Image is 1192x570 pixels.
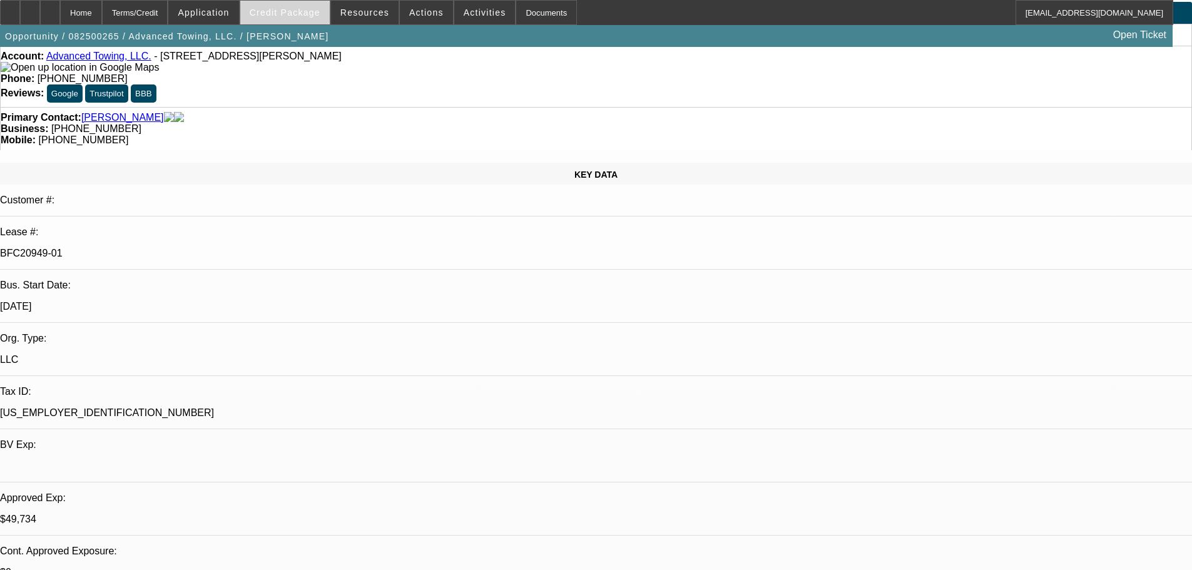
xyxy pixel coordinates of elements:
[85,84,128,103] button: Trustpilot
[250,8,320,18] span: Credit Package
[1,62,159,73] a: View Google Maps
[38,135,128,145] span: [PHONE_NUMBER]
[164,112,174,123] img: facebook-icon.png
[1,123,48,134] strong: Business:
[1,88,44,98] strong: Reviews:
[168,1,238,24] button: Application
[174,112,184,123] img: linkedin-icon.png
[1,62,159,73] img: Open up location in Google Maps
[240,1,330,24] button: Credit Package
[409,8,444,18] span: Actions
[46,51,151,61] a: Advanced Towing, LLC.
[454,1,516,24] button: Activities
[131,84,156,103] button: BBB
[1,51,44,61] strong: Account:
[81,112,164,123] a: [PERSON_NAME]
[47,84,83,103] button: Google
[464,8,506,18] span: Activities
[1,112,81,123] strong: Primary Contact:
[178,8,229,18] span: Application
[38,73,128,84] span: [PHONE_NUMBER]
[340,8,389,18] span: Resources
[400,1,453,24] button: Actions
[1108,24,1171,46] a: Open Ticket
[51,123,141,134] span: [PHONE_NUMBER]
[1,135,36,145] strong: Mobile:
[331,1,399,24] button: Resources
[1,73,34,84] strong: Phone:
[154,51,342,61] span: - [STREET_ADDRESS][PERSON_NAME]
[574,170,618,180] span: KEY DATA
[5,31,329,41] span: Opportunity / 082500265 / Advanced Towing, LLC. / [PERSON_NAME]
